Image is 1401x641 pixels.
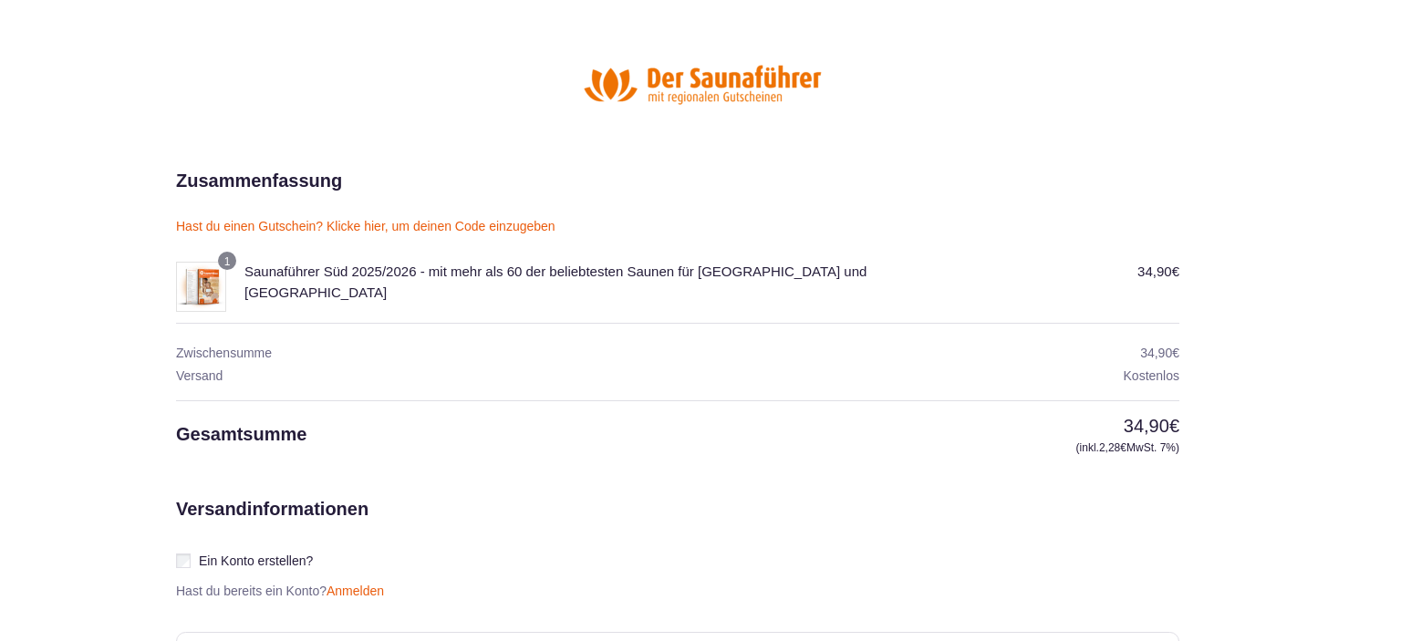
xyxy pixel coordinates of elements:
[1099,441,1126,454] span: 2,28
[1169,416,1179,436] span: €
[1124,416,1179,436] bdi: 34,90
[169,584,391,599] p: Hast du bereits ein Konto?
[1137,264,1179,279] bdi: 34,90
[887,439,1179,456] small: (inkl. MwSt. 7%)
[176,495,368,632] h2: Versandinformationen
[1140,346,1179,360] bdi: 34,90
[176,346,272,360] span: Zwischensumme
[176,553,191,568] input: Ein Konto erstellen?
[224,255,231,268] span: 1
[1120,441,1126,454] span: €
[1172,346,1179,360] span: €
[327,584,384,598] a: Anmelden
[176,219,555,233] a: Hast du einen Gutschein? Klicke hier, um deinen Code einzugeben
[1172,264,1179,279] span: €
[1124,368,1179,383] span: Kostenlos
[176,262,226,312] img: Saunaführer Süd 2025/2026 - mit mehr als 60 der beliebtesten Saunen für Baden-Württemberg und Bayern
[176,424,306,444] span: Gesamtsumme
[199,553,313,568] span: Ein Konto erstellen?
[244,264,867,300] span: Saunaführer Süd 2025/2026 - mit mehr als 60 der beliebtesten Saunen für [GEOGRAPHIC_DATA] und [GE...
[176,167,342,194] h2: Zusammenfassung
[176,368,223,383] span: Versand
